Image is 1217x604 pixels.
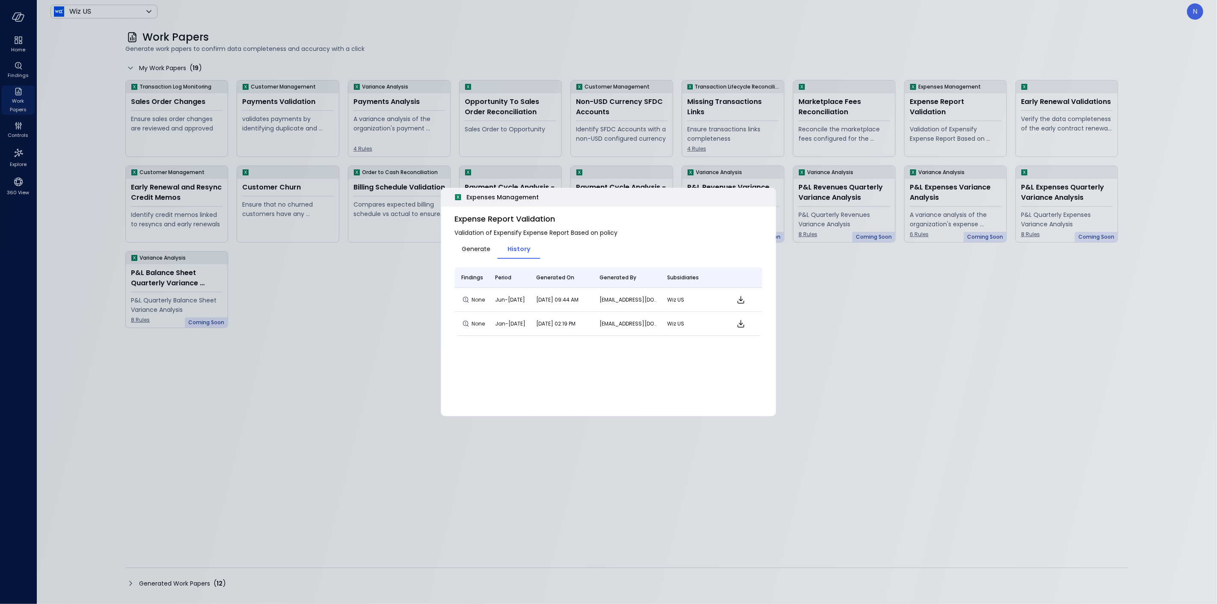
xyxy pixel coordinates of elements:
[496,273,512,282] span: Period
[536,296,579,303] span: [DATE] 09:44 AM
[455,228,763,237] span: Validation of Expensify Expense Report Based on policy
[667,273,699,282] span: Subsidiaries
[472,320,487,328] span: None
[455,213,763,225] span: Expense Report Validation
[600,273,636,282] span: Generated By
[508,244,530,254] span: History
[472,296,487,304] span: None
[496,296,525,303] span: Jun-[DATE]
[536,320,576,327] span: [DATE] 02:19 PM
[467,192,539,202] span: Expenses Management
[462,244,490,254] span: Generate
[736,295,746,305] span: Download
[536,273,574,282] span: Generated On
[667,296,719,304] p: Wiz US
[600,296,661,304] p: [EMAIL_ADDRESS][DOMAIN_NAME]
[736,319,746,329] span: Download
[600,320,661,328] p: [EMAIL_ADDRESS][DOMAIN_NAME]
[667,320,719,328] p: Wiz US
[462,273,484,282] span: Findings
[496,320,526,327] span: Jan-[DATE]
